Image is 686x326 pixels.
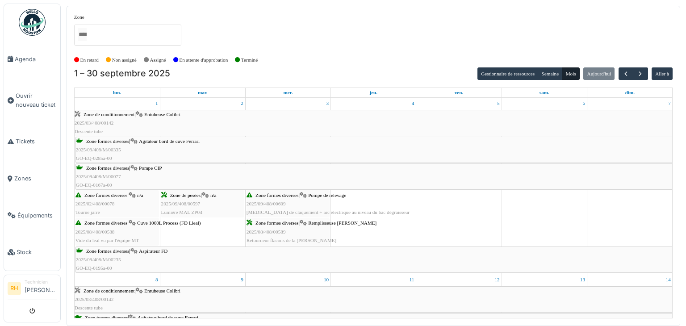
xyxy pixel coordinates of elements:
label: En attente d'approbation [179,56,228,64]
li: RH [8,282,21,295]
label: Assigné [150,56,166,64]
span: Zone formes diverses [84,220,127,226]
a: 1 septembre 2025 [154,98,160,109]
span: Pompe CIP [139,165,162,171]
a: 14 septembre 2025 [664,274,673,285]
span: Stock [17,248,57,256]
a: 3 septembre 2025 [325,98,331,109]
span: Entubeuse Colibri [144,112,180,117]
span: Ouvrir nouveau ticket [16,92,57,109]
span: Zones [14,174,57,183]
a: Zones [4,160,60,197]
a: 4 septembre 2025 [410,98,416,109]
a: Agenda [4,41,60,78]
a: 6 septembre 2025 [581,98,587,109]
a: Tickets [4,123,60,160]
a: 8 septembre 2025 [154,274,160,285]
a: mardi [196,88,209,97]
span: 2025/03/408/00142 [75,120,114,125]
a: 13 septembre 2025 [578,274,587,285]
span: 2025/08/408/00588 [75,229,115,234]
a: 7 septembre 2025 [666,98,673,109]
span: 2025/09/408/00597 [161,201,201,206]
span: Tickets [16,137,57,146]
button: Gestionnaire de ressources [477,67,538,80]
a: samedi [538,88,551,97]
a: mercredi [281,88,294,97]
span: Tourne jarre [75,209,100,215]
span: Zone formes diverses [255,220,298,226]
td: 3 septembre 2025 [245,98,330,274]
div: | [75,191,143,217]
img: Badge_color-CXgf-gQk.svg [19,9,46,36]
span: Descente tube [75,305,103,310]
div: | [76,247,673,273]
a: RH Technicien[PERSON_NAME] [8,279,57,300]
span: Remplisseuse [PERSON_NAME] [308,220,376,226]
span: Zone de pesées [170,192,201,198]
span: Zone formes diverses [86,138,129,144]
span: 2025/02/408/00078 [75,201,115,206]
span: 2025/03/408/00142 [75,297,114,302]
span: Retourneur flacons de la [PERSON_NAME] [247,238,336,243]
span: 2025/08/408/00589 [247,229,286,234]
label: Zone [74,13,84,21]
span: Zone formes diverses [86,248,129,254]
a: lundi [111,88,123,97]
div: | [247,191,410,217]
span: Cuve 1000L Process (FD Lleal) [137,220,201,226]
span: Équipements [17,211,57,220]
span: GO-EQ-0167a-00 [76,182,112,188]
span: Agitateur bord de cuve Ferrari [138,315,198,320]
span: Descente tube [75,129,103,134]
label: Terminé [241,56,258,64]
div: | [75,110,673,136]
td: 7 septembre 2025 [587,98,672,274]
span: 2025/09/408/M/00077 [76,174,121,179]
span: Pompe de relevage [308,192,346,198]
button: Mois [562,67,580,80]
td: 6 septembre 2025 [502,98,587,274]
span: 2025/09/408/M/00235 [76,257,121,262]
div: | [247,219,377,245]
span: Aspirateur FD [139,248,167,254]
div: | [75,287,673,313]
a: Stock [4,234,60,271]
button: Aujourd'hui [583,67,615,80]
span: Zone formes diverses [255,192,298,198]
span: n/a [137,192,143,198]
label: En retard [80,56,99,64]
span: Zone formes diverses [86,165,129,171]
button: Semaine [538,67,562,80]
span: Zone de conditionnement [84,288,134,293]
a: 2 septembre 2025 [239,98,245,109]
a: 5 septembre 2025 [495,98,502,109]
button: Suivant [633,67,648,80]
a: 9 septembre 2025 [239,274,245,285]
span: Vide du leal vu par l'équipe MT [75,238,139,243]
div: | [75,219,201,245]
td: 2 septembre 2025 [160,98,245,274]
div: | [161,191,217,217]
a: vendredi [453,88,465,97]
span: Zone de conditionnement [84,112,134,117]
a: 11 septembre 2025 [408,274,416,285]
a: Ouvrir nouveau ticket [4,78,60,123]
td: 5 septembre 2025 [416,98,502,274]
span: GO-EQ-0195a-00 [76,265,112,271]
button: Aller à [652,67,673,80]
a: 12 septembre 2025 [493,274,502,285]
span: 2025/09/408/M/00335 [76,147,121,152]
div: Technicien [25,279,57,285]
span: GO-EQ-0285a-00 [76,155,112,161]
a: 10 septembre 2025 [322,274,330,285]
div: | [76,164,673,190]
h2: 1 – 30 septembre 2025 [74,68,170,79]
li: [PERSON_NAME] [25,279,57,298]
span: Agitateur bord de cuve Ferrari [139,138,200,144]
input: Tous [78,28,87,41]
a: Équipements [4,197,60,234]
span: Zone formes diverses [85,315,128,320]
a: jeudi [368,88,379,97]
span: Agenda [15,55,57,63]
